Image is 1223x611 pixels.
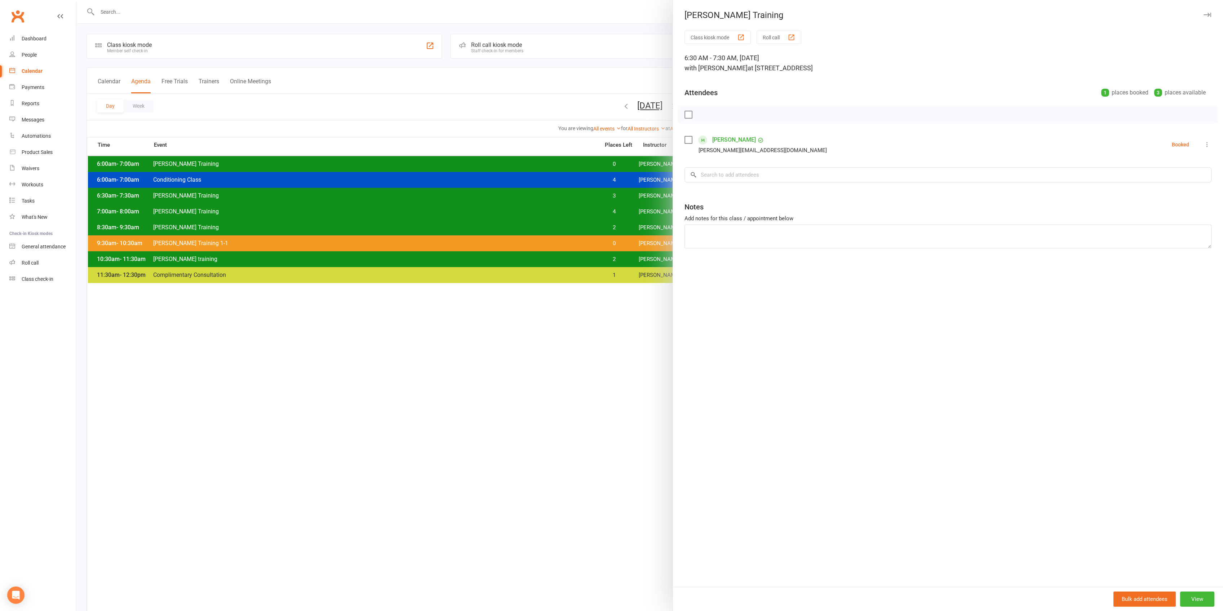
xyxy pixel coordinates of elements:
a: Class kiosk mode [9,271,76,287]
div: What's New [22,214,48,220]
div: Automations [22,133,51,139]
a: What's New [9,209,76,225]
span: at [STREET_ADDRESS] [748,64,813,72]
a: Roll call [9,255,76,271]
div: places available [1154,88,1206,98]
a: Messages [9,112,76,128]
div: Tasks [22,198,35,204]
a: Calendar [9,63,76,79]
div: Notes [684,202,704,212]
div: [PERSON_NAME][EMAIL_ADDRESS][DOMAIN_NAME] [699,146,827,155]
div: Waivers [22,165,39,171]
a: General attendance kiosk mode [9,239,76,255]
div: Calendar [22,68,43,74]
div: Payments [22,84,44,90]
div: Product Sales [22,149,53,155]
input: Search to add attendees [684,167,1211,182]
button: Class kiosk mode [684,31,751,44]
a: [PERSON_NAME] [712,134,756,146]
a: Payments [9,79,76,96]
button: View [1180,592,1214,607]
div: Roll call [22,260,39,266]
div: Attendees [684,88,718,98]
a: People [9,47,76,63]
span: with [PERSON_NAME] [684,64,748,72]
div: Open Intercom Messenger [7,586,25,604]
div: Messages [22,117,44,123]
a: Tasks [9,193,76,209]
div: [PERSON_NAME] Training [673,10,1223,20]
div: Dashboard [22,36,46,41]
div: Class check-in [22,276,53,282]
div: Workouts [22,182,43,187]
div: General attendance [22,244,66,249]
a: Waivers [9,160,76,177]
a: Automations [9,128,76,144]
div: Add notes for this class / appointment below [684,214,1211,223]
div: Booked [1172,142,1189,147]
a: Clubworx [9,7,27,25]
div: 1 [1101,89,1109,97]
button: Roll call [757,31,801,44]
div: 6:30 AM - 7:30 AM, [DATE] [684,53,1211,73]
button: Bulk add attendees [1113,592,1176,607]
div: 3 [1154,89,1162,97]
div: Reports [22,101,39,106]
div: places booked [1101,88,1148,98]
a: Dashboard [9,31,76,47]
div: People [22,52,37,58]
a: Reports [9,96,76,112]
a: Product Sales [9,144,76,160]
a: Workouts [9,177,76,193]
